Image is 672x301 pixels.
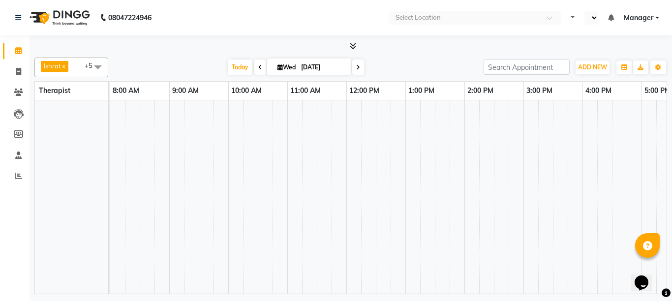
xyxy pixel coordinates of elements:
[108,4,152,31] b: 08047224946
[275,63,298,71] span: Wed
[631,262,662,291] iframe: chat widget
[578,63,607,71] span: ADD NEW
[39,86,70,95] span: Therapist
[85,61,100,69] span: +5
[624,13,653,23] span: Manager
[465,84,496,98] a: 2:00 PM
[44,62,61,70] span: Ishrat
[288,84,323,98] a: 11:00 AM
[484,60,570,75] input: Search Appointment
[229,84,264,98] a: 10:00 AM
[583,84,614,98] a: 4:00 PM
[576,60,610,74] button: ADD NEW
[61,62,65,70] a: x
[25,4,92,31] img: logo
[298,60,347,75] input: 2025-09-03
[170,84,201,98] a: 9:00 AM
[524,84,555,98] a: 3:00 PM
[347,84,382,98] a: 12:00 PM
[228,60,252,75] span: Today
[110,84,142,98] a: 8:00 AM
[396,13,441,23] div: Select Location
[406,84,437,98] a: 1:00 PM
